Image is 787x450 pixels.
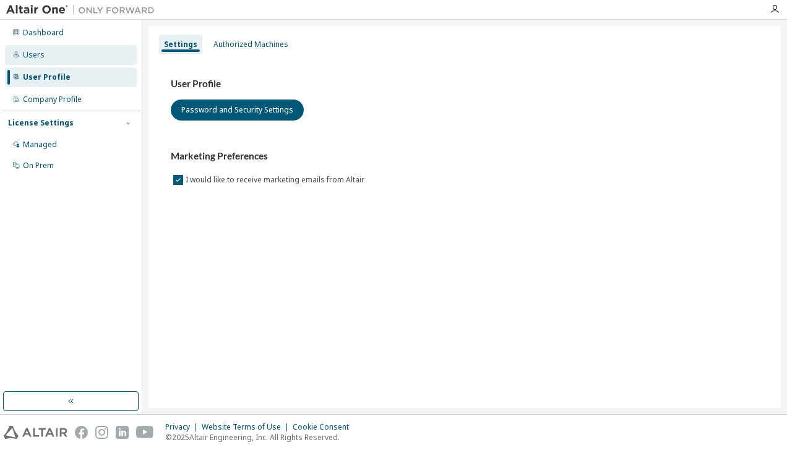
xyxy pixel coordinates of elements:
p: © 2025 Altair Engineering, Inc. All Rights Reserved. [165,432,356,443]
h3: Marketing Preferences [171,150,759,163]
img: altair_logo.svg [4,426,67,439]
div: Authorized Machines [213,40,288,49]
div: Cookie Consent [293,422,356,432]
div: Privacy [165,422,202,432]
div: User Profile [23,72,71,82]
img: linkedin.svg [116,426,129,439]
div: Users [23,50,45,60]
div: Settings [164,40,197,49]
label: I would like to receive marketing emails from Altair [186,172,367,187]
div: On Prem [23,161,54,171]
div: Managed [23,140,57,150]
div: Website Terms of Use [202,422,293,432]
img: instagram.svg [95,426,108,439]
h3: User Profile [171,78,759,90]
button: Password and Security Settings [171,100,304,121]
img: facebook.svg [75,426,88,439]
div: License Settings [8,118,74,128]
div: Dashboard [23,28,64,38]
img: youtube.svg [136,426,154,439]
img: Altair One [6,4,161,16]
div: Company Profile [23,95,82,104]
